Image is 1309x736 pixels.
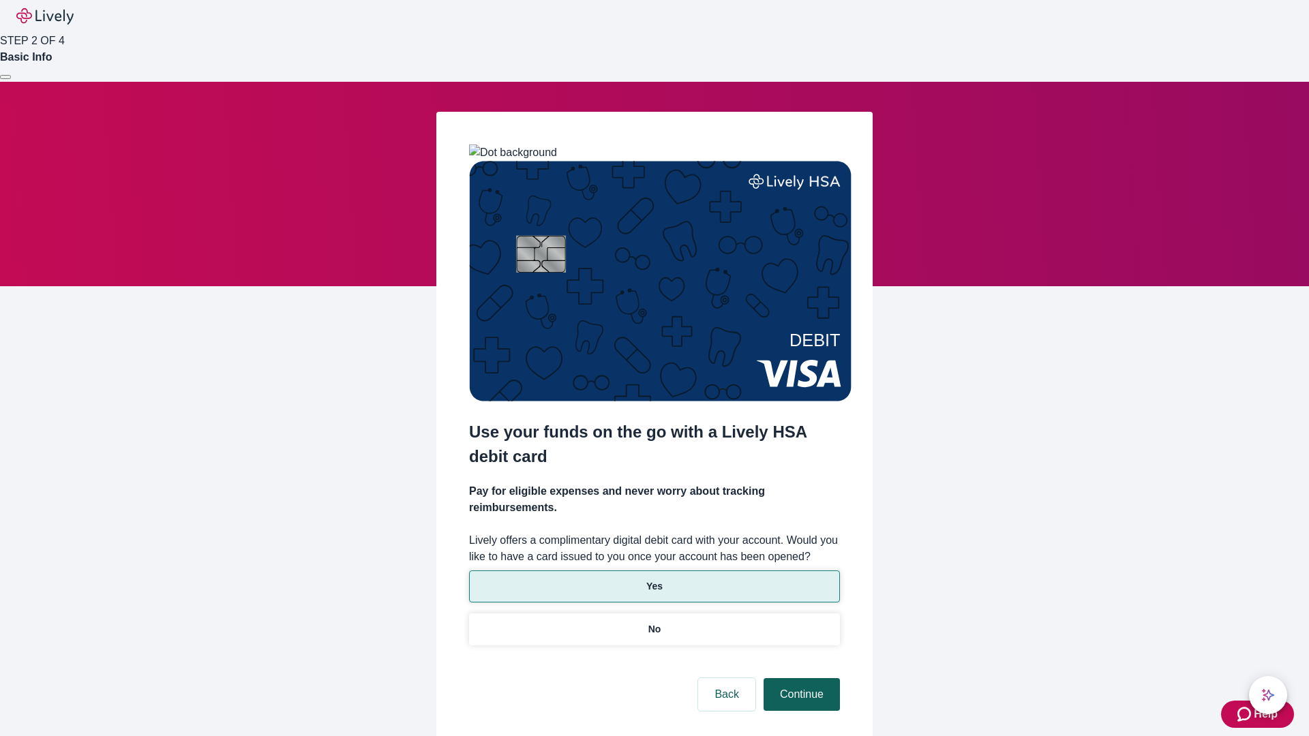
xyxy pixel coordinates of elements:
label: Lively offers a complimentary digital debit card with your account. Would you like to have a card... [469,532,840,565]
img: Lively [16,8,74,25]
svg: Lively AI Assistant [1261,688,1275,702]
svg: Zendesk support icon [1237,706,1254,722]
button: Continue [764,678,840,711]
img: Debit card [469,161,852,401]
span: Help [1254,706,1278,722]
h4: Pay for eligible expenses and never worry about tracking reimbursements. [469,483,840,516]
button: chat [1249,676,1287,714]
button: Back [698,678,755,711]
button: Yes [469,570,840,602]
p: Yes [646,579,663,594]
button: No [469,613,840,645]
button: Zendesk support iconHelp [1221,701,1294,728]
img: Dot background [469,144,557,161]
h2: Use your funds on the go with a Lively HSA debit card [469,420,840,469]
p: No [648,622,661,637]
